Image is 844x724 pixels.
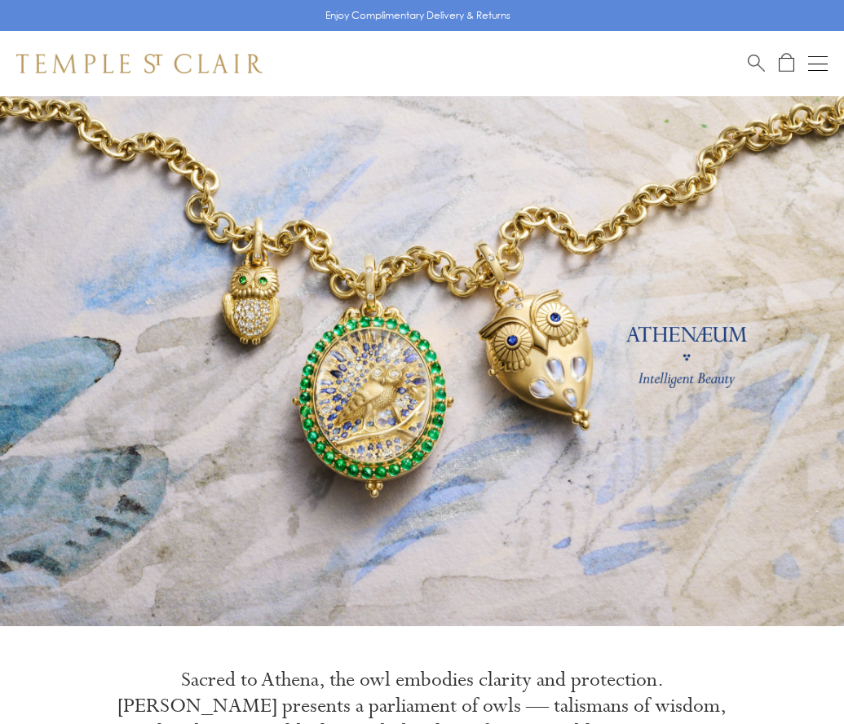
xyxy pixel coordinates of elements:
p: Enjoy Complimentary Delivery & Returns [325,7,510,24]
img: Temple St. Clair [16,54,263,73]
a: Open Shopping Bag [779,53,794,73]
button: Open navigation [808,54,828,73]
a: Search [748,53,765,73]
